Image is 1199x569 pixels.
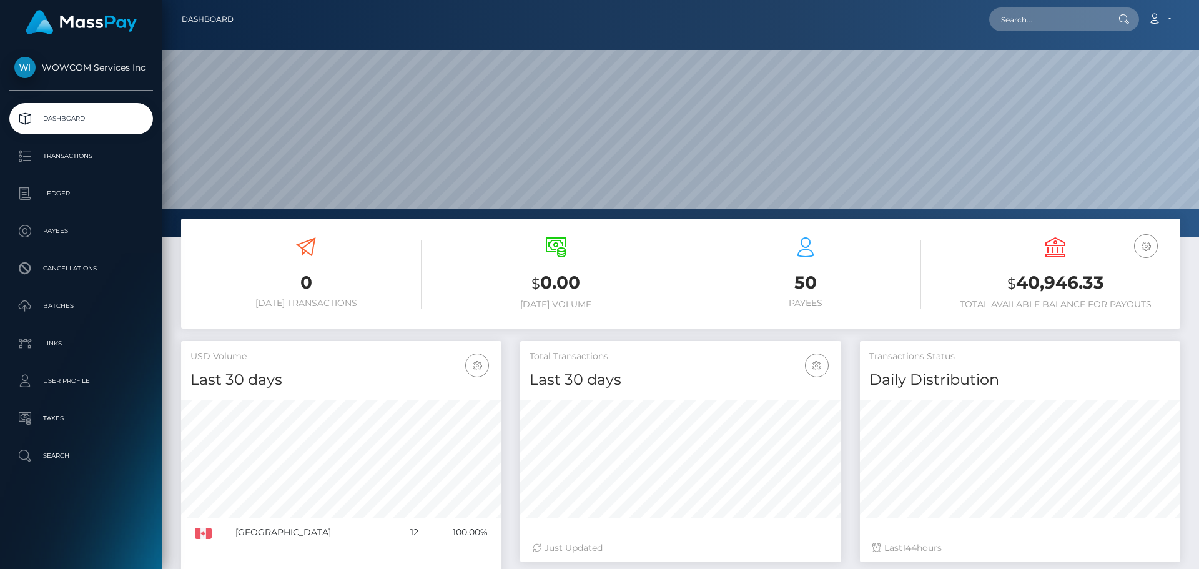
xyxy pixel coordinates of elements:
[9,178,153,209] a: Ledger
[9,215,153,247] a: Payees
[1007,275,1016,292] small: $
[231,518,397,547] td: [GEOGRAPHIC_DATA]
[195,528,212,539] img: CA.png
[397,518,423,547] td: 12
[531,275,540,292] small: $
[190,298,422,309] h6: [DATE] Transactions
[182,6,234,32] a: Dashboard
[14,222,148,240] p: Payees
[9,403,153,434] a: Taxes
[530,350,831,363] h5: Total Transactions
[14,147,148,166] p: Transactions
[9,290,153,322] a: Batches
[9,440,153,472] a: Search
[14,184,148,203] p: Ledger
[14,409,148,428] p: Taxes
[423,518,492,547] td: 100.00%
[190,369,492,391] h4: Last 30 days
[530,369,831,391] h4: Last 30 days
[9,103,153,134] a: Dashboard
[940,299,1171,310] h6: Total Available Balance for Payouts
[690,298,921,309] h6: Payees
[14,57,36,78] img: WOWCOM Services Inc
[533,542,828,555] div: Just Updated
[9,62,153,73] span: WOWCOM Services Inc
[9,253,153,284] a: Cancellations
[869,369,1171,391] h4: Daily Distribution
[14,447,148,465] p: Search
[440,299,671,310] h6: [DATE] Volume
[9,141,153,172] a: Transactions
[190,270,422,295] h3: 0
[190,350,492,363] h5: USD Volume
[690,270,921,295] h3: 50
[14,109,148,128] p: Dashboard
[14,334,148,353] p: Links
[26,10,137,34] img: MassPay Logo
[872,542,1168,555] div: Last hours
[869,350,1171,363] h5: Transactions Status
[940,270,1171,296] h3: 40,946.33
[440,270,671,296] h3: 0.00
[14,372,148,390] p: User Profile
[14,259,148,278] p: Cancellations
[14,297,148,315] p: Batches
[9,365,153,397] a: User Profile
[902,542,917,553] span: 144
[989,7,1107,31] input: Search...
[9,328,153,359] a: Links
